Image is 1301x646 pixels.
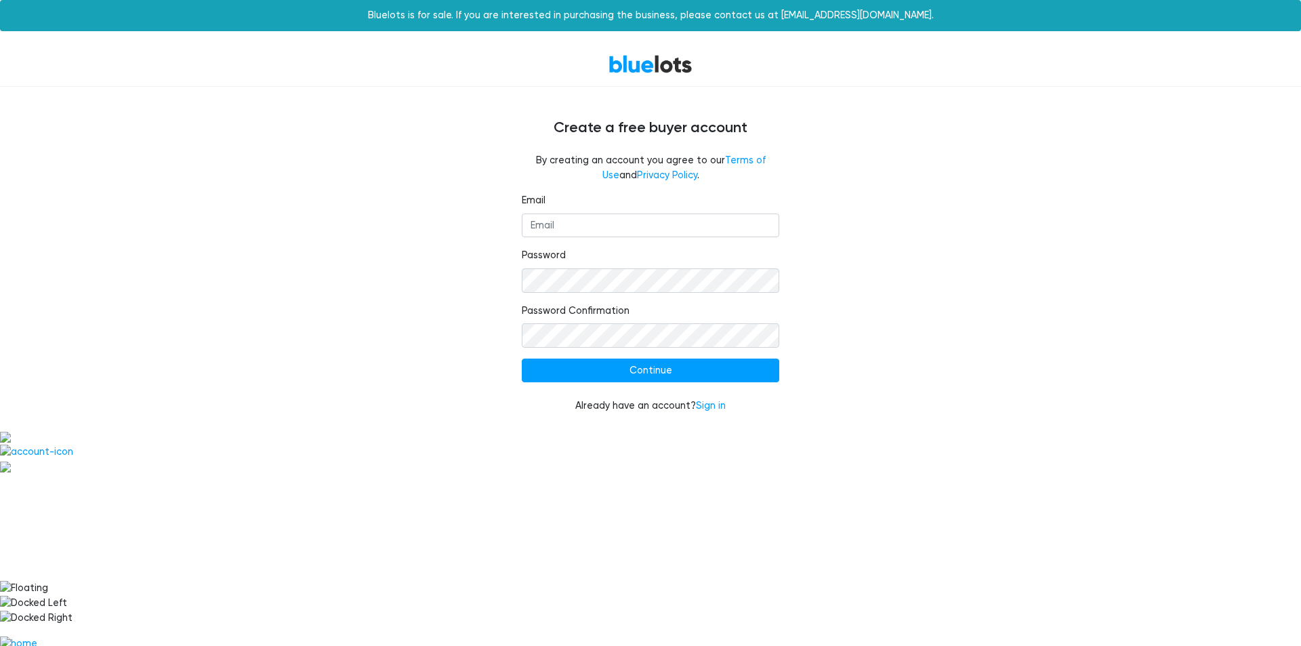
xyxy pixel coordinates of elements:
[696,400,726,411] a: Sign in
[637,169,697,181] a: Privacy Policy
[522,214,779,238] input: Email
[522,248,566,263] label: Password
[608,54,693,74] a: BlueLots
[522,193,545,208] label: Email
[244,119,1057,137] h4: Create a free buyer account
[522,153,779,182] fieldset: By creating an account you agree to our and .
[602,155,766,181] a: Terms of Use
[522,359,779,383] input: Continue
[522,399,779,413] div: Already have an account?
[522,304,629,319] label: Password Confirmation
